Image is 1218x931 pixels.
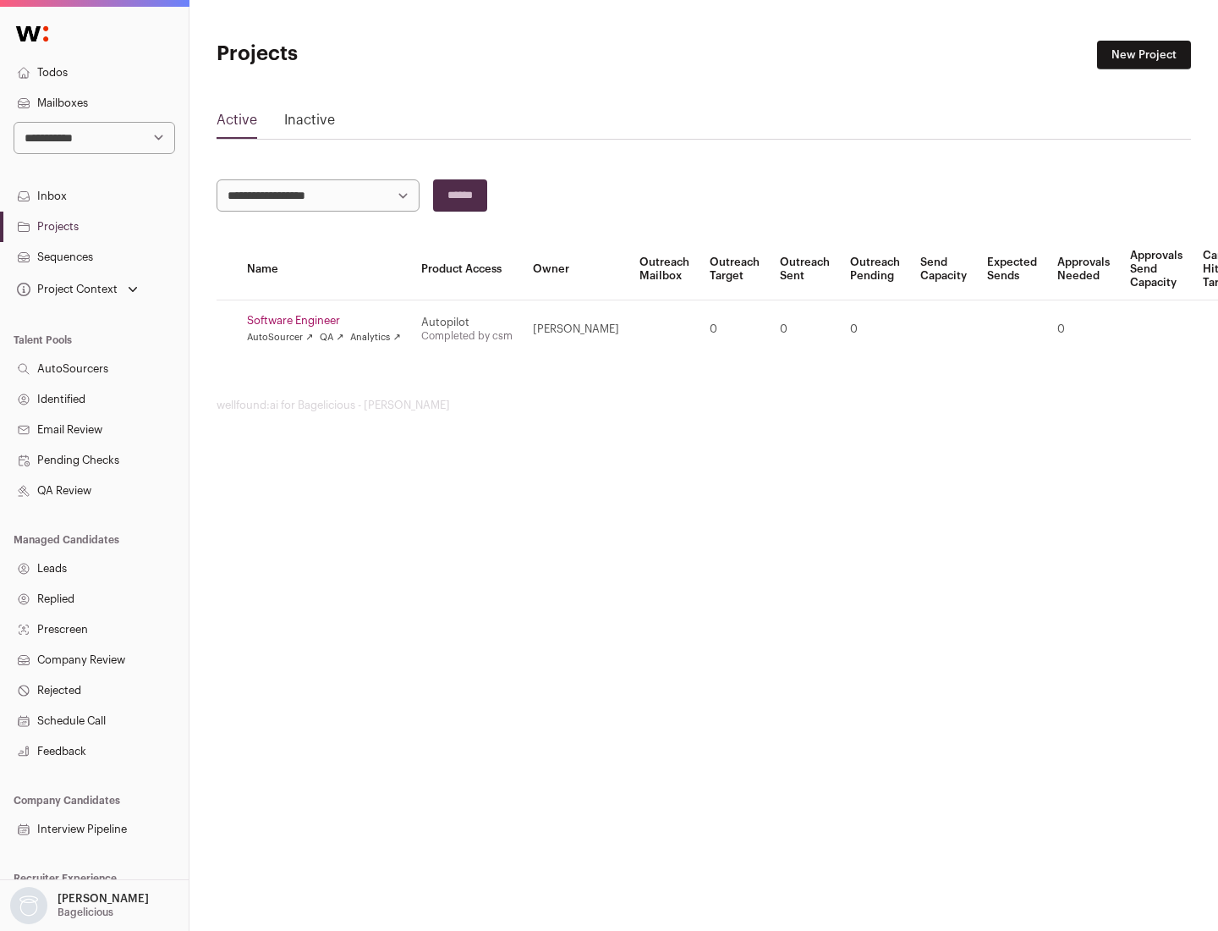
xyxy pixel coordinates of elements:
[629,239,700,300] th: Outreach Mailbox
[910,239,977,300] th: Send Capacity
[1120,239,1193,300] th: Approvals Send Capacity
[7,17,58,51] img: Wellfound
[770,300,840,359] td: 0
[1097,41,1191,69] a: New Project
[421,331,513,341] a: Completed by csm
[700,239,770,300] th: Outreach Target
[700,300,770,359] td: 0
[977,239,1047,300] th: Expected Sends
[217,110,257,137] a: Active
[523,239,629,300] th: Owner
[14,278,141,301] button: Open dropdown
[10,887,47,924] img: nopic.png
[770,239,840,300] th: Outreach Sent
[237,239,411,300] th: Name
[14,283,118,296] div: Project Context
[58,892,149,906] p: [PERSON_NAME]
[840,300,910,359] td: 0
[58,906,113,919] p: Bagelicious
[217,41,541,68] h1: Projects
[320,331,343,344] a: QA ↗
[7,887,152,924] button: Open dropdown
[350,331,400,344] a: Analytics ↗
[217,399,1191,412] footer: wellfound:ai for Bagelicious - [PERSON_NAME]
[247,314,401,328] a: Software Engineer
[1047,300,1120,359] td: 0
[284,110,335,137] a: Inactive
[421,316,513,329] div: Autopilot
[411,239,523,300] th: Product Access
[523,300,629,359] td: [PERSON_NAME]
[1047,239,1120,300] th: Approvals Needed
[840,239,910,300] th: Outreach Pending
[247,331,313,344] a: AutoSourcer ↗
